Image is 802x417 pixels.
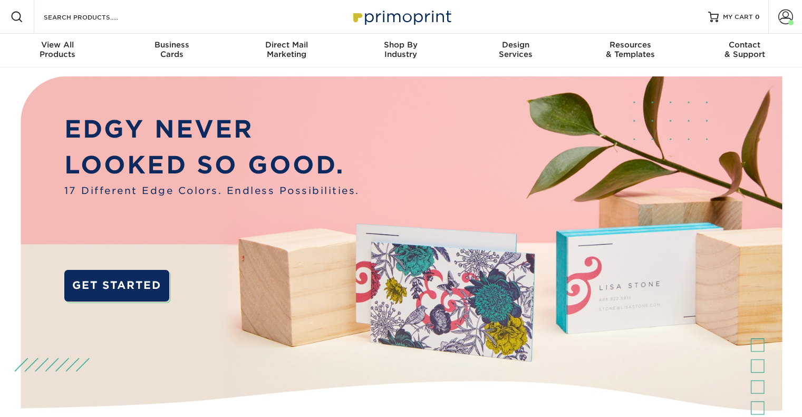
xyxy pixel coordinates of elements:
span: Design [458,40,573,50]
span: 17 Different Edge Colors. Endless Possibilities. [64,183,360,198]
a: BusinessCards [114,34,229,67]
a: Contact& Support [688,34,802,67]
span: Business [114,40,229,50]
img: Primoprint [349,5,454,28]
a: GET STARTED [64,270,169,302]
span: Contact [688,40,802,50]
a: Resources& Templates [573,34,687,67]
div: Industry [344,40,458,59]
input: SEARCH PRODUCTS..... [43,11,146,23]
span: 0 [755,13,760,21]
a: Shop ByIndustry [344,34,458,67]
span: Shop By [344,40,458,50]
div: Marketing [229,40,344,59]
div: & Templates [573,40,687,59]
div: Services [458,40,573,59]
div: & Support [688,40,802,59]
span: Direct Mail [229,40,344,50]
span: Resources [573,40,687,50]
a: Direct MailMarketing [229,34,344,67]
a: DesignServices [458,34,573,67]
p: LOOKED SO GOOD. [64,147,360,183]
div: Cards [114,40,229,59]
p: EDGY NEVER [64,111,360,147]
span: MY CART [723,13,753,22]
